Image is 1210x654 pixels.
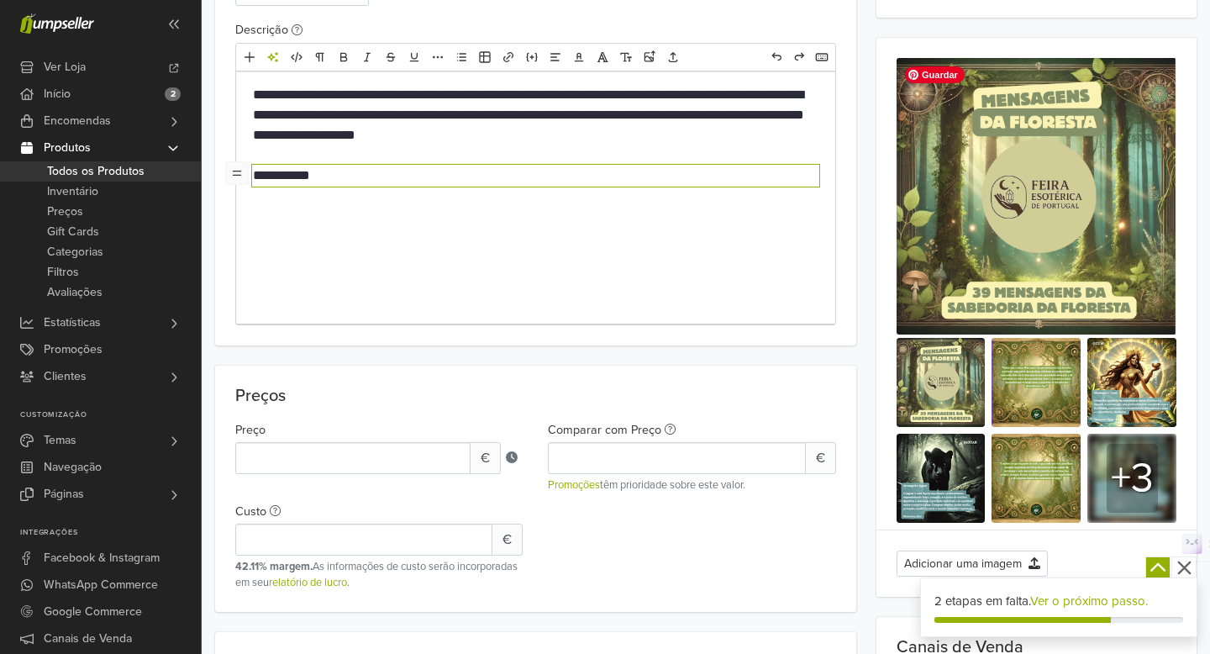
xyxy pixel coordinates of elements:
[165,87,181,101] span: 2
[333,46,355,68] a: Negrito
[20,410,201,420] p: Customização
[44,545,160,572] span: Facebook & Instagram
[235,503,281,521] label: Custo
[47,242,103,262] span: Categorias
[470,442,501,474] span: €
[44,572,158,599] span: WhatsApp Commerce
[788,46,810,68] a: Refazer
[548,478,600,492] a: Promoções
[235,560,313,573] strong: 42.11% margem.
[897,434,986,523] img: 140
[262,46,284,68] a: Ferramentas de IA
[44,81,71,108] span: Início
[992,338,1081,427] img: 140
[44,134,91,161] span: Produtos
[235,21,302,40] label: Descrição
[44,599,142,625] span: Google Commerce
[497,46,519,68] a: Link
[897,551,1048,577] button: Adicionar uma imagem
[356,46,378,68] a: Itálico
[239,46,260,68] a: Adicionar
[44,427,76,454] span: Temas
[897,338,986,427] img: 140
[47,182,98,202] span: Inventário
[286,46,308,68] a: HTML
[47,222,99,242] span: Gift Cards
[450,46,472,68] a: Lista
[309,46,331,68] a: Formato
[548,421,676,440] label: Comparar com Preço
[662,46,684,68] a: Carregar ficheiros
[44,108,111,134] span: Encomendas
[44,363,87,390] span: Clientes
[235,421,266,440] label: Preço
[905,66,965,83] span: Guardar
[765,46,787,68] a: Desfazer
[592,46,613,68] a: Letra
[427,46,449,68] a: Mais formatação
[474,46,496,68] a: Tabela
[380,46,402,68] a: Excluído
[1087,338,1176,427] img: 140
[47,161,145,182] span: Todos os Produtos
[897,58,1176,335] img: Captura_20de_20ecra_CC_83_202025-09-30_2C_20a_CC_80s_2015.42.54.png
[492,524,523,556] span: €
[544,46,566,68] a: Alinhamento
[235,386,836,406] p: Preços
[235,560,518,589] span: As informações de custo serão incorporadas em seu .
[20,528,201,538] p: Integrações
[44,309,101,336] span: Estatísticas
[1107,444,1158,513] span: + 3
[44,481,84,508] span: Páginas
[44,54,86,81] span: Ver Loja
[47,262,79,282] span: Filtros
[47,202,83,222] span: Preços
[548,477,835,493] small: têm prioridade sobre este valor.
[811,46,833,68] a: Atalhos
[403,46,425,68] a: Sublinhado
[568,46,590,68] a: Cor do texto
[615,46,637,68] a: Tamanho da letra
[269,576,347,589] a: relatório de lucro
[1030,593,1148,609] a: Ver o próximo passo.
[44,625,132,652] span: Canais de Venda
[521,46,543,68] a: Incorporar
[992,434,1081,523] img: 140
[639,46,660,68] a: Carregar imagens
[47,282,103,303] span: Avaliações
[44,454,102,481] span: Navegação
[44,336,103,363] span: Promoções
[225,161,249,185] a: Alternar
[934,592,1183,611] div: 2 etapas em falta.
[805,442,836,474] span: €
